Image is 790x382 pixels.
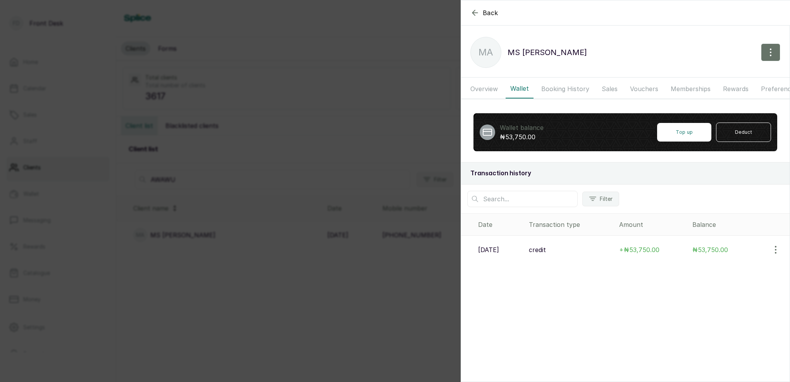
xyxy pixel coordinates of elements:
p: credit [529,245,546,254]
div: Transaction type [529,220,613,229]
p: MS [PERSON_NAME] [508,46,587,59]
button: Deduct [716,123,771,142]
button: Rewards [718,79,753,99]
span: Back [483,8,498,17]
span: Filter [600,195,613,203]
button: Top up [657,123,711,142]
button: Vouchers [625,79,663,99]
button: Booking History [537,79,594,99]
button: Filter [582,192,619,206]
div: Amount [619,220,686,229]
button: Wallet [506,79,534,99]
span: ₦53,750.00 [692,246,728,254]
button: Overview [466,79,503,99]
input: Search... [467,191,578,207]
p: [DATE] [478,245,499,254]
button: Sales [597,79,622,99]
button: Back [470,8,498,17]
p: ₦53,750.00 [500,132,544,142]
div: Balance [692,220,787,229]
p: Wallet balance [500,123,544,132]
div: Date [478,220,523,229]
h2: Transaction history [470,169,780,178]
span: + ₦53,750.00 [619,246,659,254]
p: MA [478,45,493,59]
button: Memberships [666,79,715,99]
